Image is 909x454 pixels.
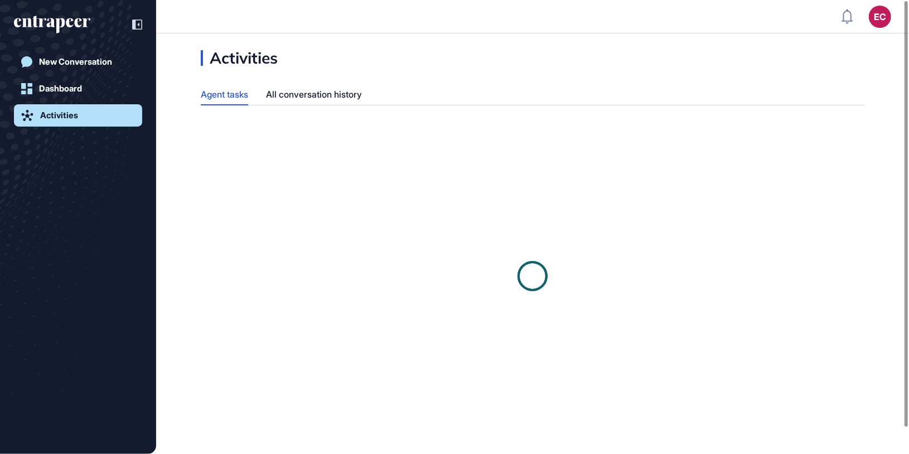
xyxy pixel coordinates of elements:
[39,84,82,94] div: Dashboard
[869,6,891,28] button: EC
[14,51,142,73] a: New Conversation
[40,110,78,120] div: Activities
[14,16,90,33] div: entrapeer-logo
[201,50,278,66] div: Activities
[14,78,142,100] a: Dashboard
[201,84,248,104] div: Agent tasks
[266,84,362,105] div: All conversation history
[39,57,112,67] div: New Conversation
[14,104,142,127] a: Activities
